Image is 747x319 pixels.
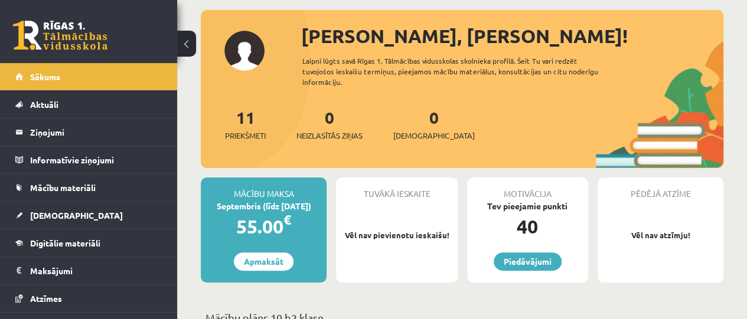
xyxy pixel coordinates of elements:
div: Tuvākā ieskaite [336,177,457,200]
a: Mācību materiāli [15,174,162,201]
div: Laipni lūgts savā Rīgas 1. Tālmācības vidusskolas skolnieka profilā. Šeit Tu vari redzēt tuvojošo... [302,55,616,87]
div: 55.00 [201,212,327,241]
a: Rīgas 1. Tālmācības vidusskola [13,21,107,50]
a: [DEMOGRAPHIC_DATA] [15,202,162,229]
a: 0Neizlasītās ziņas [296,107,363,142]
legend: Maksājumi [30,257,162,284]
a: Maksājumi [15,257,162,284]
div: 40 [467,212,588,241]
div: Mācību maksa [201,177,327,200]
span: Priekšmeti [225,130,266,142]
legend: Ziņojumi [30,119,162,146]
span: Aktuāli [30,99,58,110]
a: Digitālie materiāli [15,229,162,256]
p: Vēl nav pievienotu ieskaišu! [342,229,451,241]
span: Mācību materiāli [30,182,96,193]
div: Septembris (līdz [DATE]) [201,200,327,212]
a: Apmaksāt [234,252,293,271]
p: Vēl nav atzīmju! [604,229,717,241]
legend: Informatīvie ziņojumi [30,146,162,173]
a: Aktuāli [15,91,162,118]
div: [PERSON_NAME], [PERSON_NAME]! [301,22,723,50]
div: Tev pieejamie punkti [467,200,588,212]
span: [DEMOGRAPHIC_DATA] [393,130,475,142]
a: 0[DEMOGRAPHIC_DATA] [393,107,475,142]
span: [DEMOGRAPHIC_DATA] [30,210,123,221]
a: Informatīvie ziņojumi [15,146,162,173]
a: 11Priekšmeti [225,107,266,142]
span: Neizlasītās ziņas [296,130,363,142]
div: Pēdējā atzīme [598,177,723,200]
span: Atzīmes [30,293,62,304]
span: Sākums [30,71,60,82]
div: Motivācija [467,177,588,200]
span: Digitālie materiāli [30,238,100,248]
a: Sākums [15,63,162,90]
a: Piedāvājumi [494,252,562,271]
a: Atzīmes [15,285,162,312]
span: € [283,211,291,228]
a: Ziņojumi [15,119,162,146]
